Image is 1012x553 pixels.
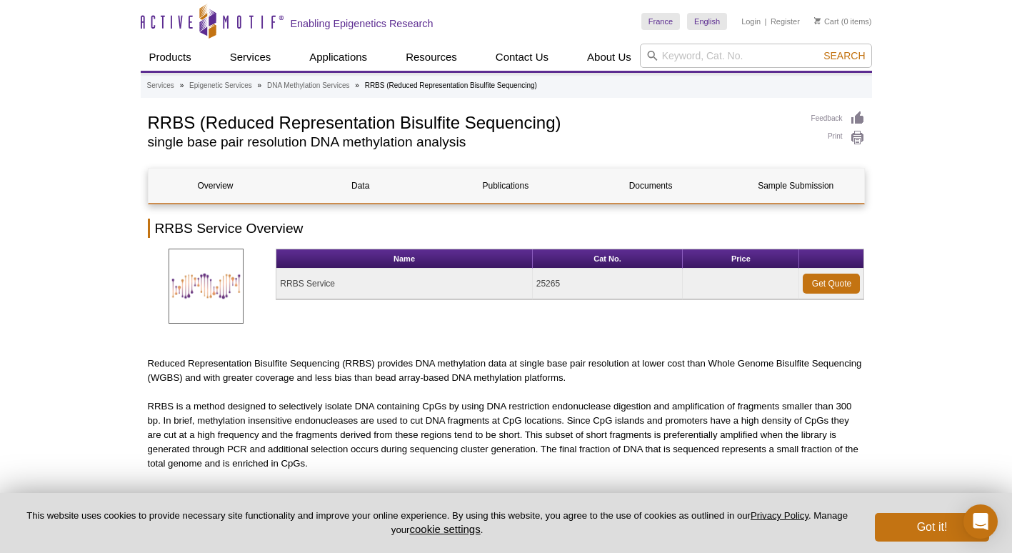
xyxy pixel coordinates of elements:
input: Keyword, Cat. No. [640,44,872,68]
a: Contact Us [487,44,557,71]
a: Epigenetic Services [189,79,252,92]
a: France [641,13,680,30]
a: Publications [439,169,573,203]
a: Applications [301,44,376,71]
img: Reduced Representation Bisulfite Sequencing (RRBS) [169,249,244,324]
a: Overview [149,169,283,203]
a: Print [811,130,865,146]
h1: RRBS (Reduced Representation Bisulfite Sequencing) [148,111,797,132]
a: Cart [814,16,839,26]
li: » [258,81,262,89]
h2: Enabling Epigenetics Research [291,17,434,30]
a: Services [221,44,280,71]
li: (0 items) [814,13,872,30]
button: Search [819,49,869,62]
a: Data [294,169,428,203]
a: DNA Methylation Services [267,79,350,92]
p: Reduced Representation Bisulfite Sequencing (RRBS) provides DNA methylation data at single base p... [148,357,865,385]
span: Search [823,50,865,61]
a: Products [141,44,200,71]
li: RRBS (Reduced Representation Bisulfite Sequencing) [365,81,537,89]
a: Get Quote [803,274,860,294]
a: Services [147,79,174,92]
a: Documents [583,169,718,203]
a: Resources [397,44,466,71]
th: Price [683,249,799,269]
button: Got it! [875,513,989,542]
button: cookie settings [409,523,480,535]
p: This website uses cookies to provide necessary site functionality and improve your online experie... [23,509,851,537]
h2: RRBS Service Overview [148,219,865,238]
div: Open Intercom Messenger [963,504,998,539]
th: Name [276,249,532,269]
td: RRBS Service [276,269,532,299]
img: Your Cart [814,17,821,24]
a: Register [771,16,800,26]
li: | [765,13,767,30]
a: Feedback [811,111,865,126]
td: 25265 [533,269,683,299]
p: RRBS is a method designed to selectively isolate DNA containing CpGs by using DNA restriction end... [148,399,865,471]
a: Sample Submission [728,169,863,203]
a: English [687,13,727,30]
th: Cat No. [533,249,683,269]
a: About Us [578,44,640,71]
a: Login [741,16,761,26]
li: » [355,81,359,89]
li: » [180,81,184,89]
a: Privacy Policy [751,510,808,521]
h2: single base pair resolution DNA methylation analysis [148,136,797,149]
